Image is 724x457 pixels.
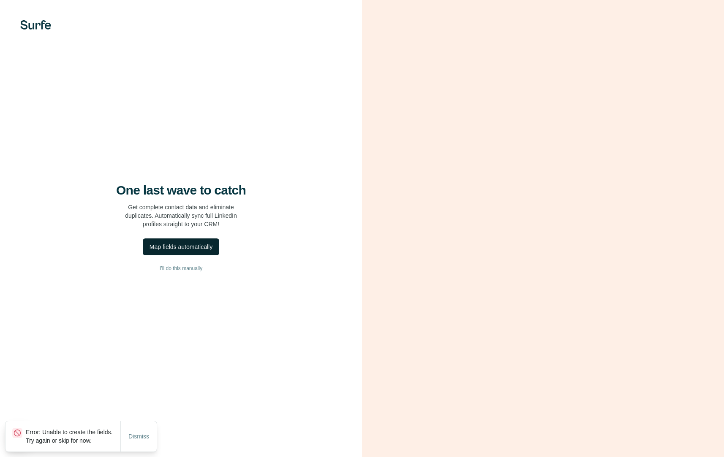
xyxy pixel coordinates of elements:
[160,265,202,272] span: I’ll do this manually
[125,203,237,228] p: Get complete contact data and eliminate duplicates. Automatically sync full LinkedIn profiles str...
[17,262,345,275] button: I’ll do this manually
[20,20,51,30] img: Surfe's logo
[122,429,155,444] button: Dismiss
[143,238,219,255] button: Map fields automatically
[116,183,246,198] h4: One last wave to catch
[26,428,120,445] p: Error: Unable to create the fields. Try again or skip for now.
[150,243,212,251] div: Map fields automatically
[128,432,149,441] span: Dismiss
